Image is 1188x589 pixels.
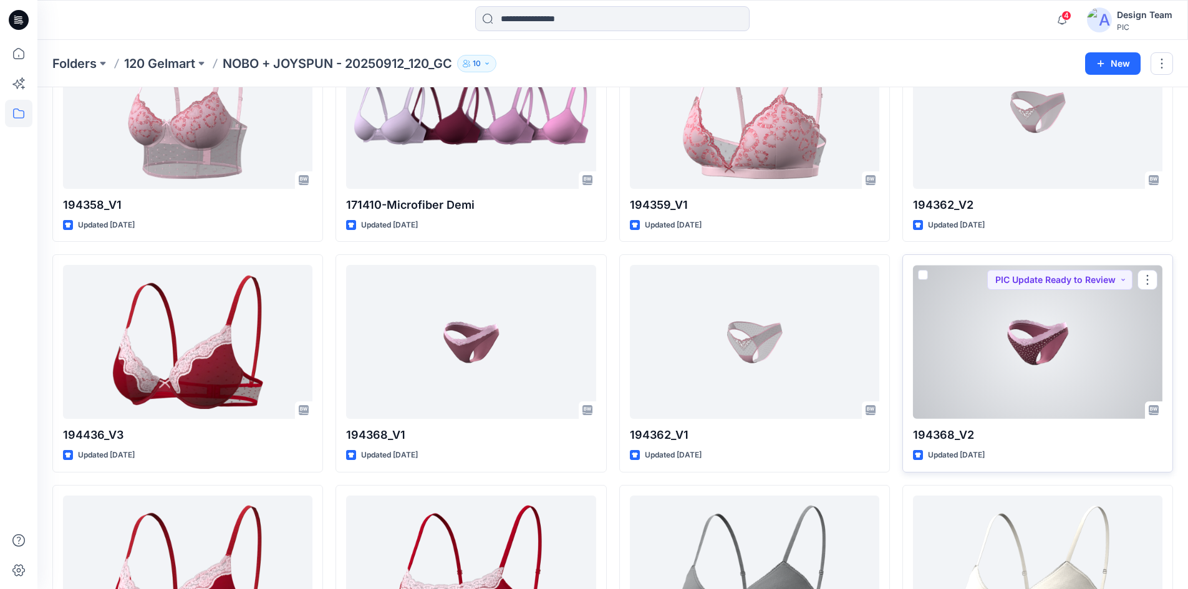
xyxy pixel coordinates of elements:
[645,449,702,462] p: Updated [DATE]
[52,55,97,72] a: Folders
[361,449,418,462] p: Updated [DATE]
[346,196,596,214] p: 171410-Microfiber Demi
[928,219,985,232] p: Updated [DATE]
[63,35,312,189] a: 194358_V1
[346,35,596,189] a: 171410-Microfiber Demi
[928,449,985,462] p: Updated [DATE]
[63,426,312,444] p: 194436_V3
[630,426,879,444] p: 194362_V1
[1087,7,1112,32] img: avatar
[346,265,596,419] a: 194368_V1
[1085,52,1141,75] button: New
[630,35,879,189] a: 194359_V1
[645,219,702,232] p: Updated [DATE]
[630,196,879,214] p: 194359_V1
[63,196,312,214] p: 194358_V1
[913,35,1162,189] a: 194362_V2
[124,55,195,72] a: 120 Gelmart
[913,265,1162,419] a: 194368_V2
[63,265,312,419] a: 194436_V3
[1117,7,1172,22] div: Design Team
[78,449,135,462] p: Updated [DATE]
[1117,22,1172,32] div: PIC
[223,55,452,72] p: NOBO + JOYSPUN - 20250912_120_GC
[1061,11,1071,21] span: 4
[457,55,496,72] button: 10
[913,196,1162,214] p: 194362_V2
[361,219,418,232] p: Updated [DATE]
[346,426,596,444] p: 194368_V1
[78,219,135,232] p: Updated [DATE]
[913,426,1162,444] p: 194368_V2
[473,57,481,70] p: 10
[630,265,879,419] a: 194362_V1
